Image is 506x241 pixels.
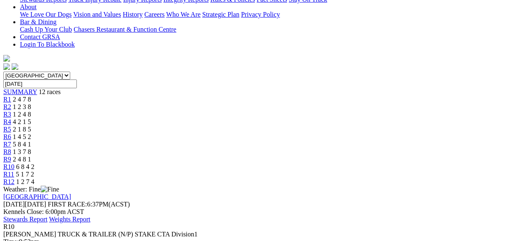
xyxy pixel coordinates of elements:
[3,55,10,62] img: logo-grsa-white.png
[13,118,31,125] span: 4 2 1 5
[41,186,59,193] img: Fine
[39,88,61,95] span: 12 races
[3,80,77,88] input: Select date
[16,163,34,170] span: 6 8 4 2
[48,201,130,208] span: 6:37PM(ACST)
[74,26,176,33] a: Chasers Restaurant & Function Centre
[3,111,11,118] a: R3
[3,103,11,110] a: R2
[13,111,31,118] span: 1 2 4 8
[12,63,18,70] img: twitter.svg
[13,103,31,110] span: 1 2 3 8
[13,141,31,148] span: 5 8 4 1
[3,141,11,148] a: R7
[16,171,34,178] span: 5 1 7 2
[144,11,165,18] a: Careers
[3,208,498,216] div: Kennels Close: 6:00pm ACST
[3,63,10,70] img: facebook.svg
[3,163,15,170] a: R10
[3,156,11,163] a: R9
[20,11,498,18] div: About
[3,118,11,125] a: R4
[13,133,31,140] span: 1 4 5 2
[3,201,46,208] span: [DATE]
[20,3,37,10] a: About
[3,231,498,238] div: [PERSON_NAME] TRUCK & TRAILER (N/P) STAKE CTA Division1
[202,11,239,18] a: Strategic Plan
[123,11,142,18] a: History
[20,26,498,33] div: Bar & Dining
[13,148,31,155] span: 1 3 7 8
[20,26,72,33] a: Cash Up Your Club
[3,126,11,133] a: R5
[3,216,47,223] a: Stewards Report
[3,96,11,103] a: R1
[3,133,11,140] a: R6
[20,41,75,48] a: Login To Blackbook
[16,178,34,185] span: 1 2 7 4
[241,11,280,18] a: Privacy Policy
[20,18,56,25] a: Bar & Dining
[73,11,121,18] a: Vision and Values
[3,148,11,155] a: R8
[13,126,31,133] span: 2 1 8 5
[13,96,31,103] span: 2 4 7 8
[3,171,14,178] a: R11
[3,193,71,200] a: [GEOGRAPHIC_DATA]
[20,33,60,40] a: Contact GRSA
[3,201,25,208] span: [DATE]
[3,178,15,185] a: R12
[3,88,37,95] a: SUMMARY
[49,216,91,223] a: Weights Report
[3,186,59,193] span: Weather: Fine
[3,223,15,230] span: R10
[48,201,87,208] span: FIRST RACE:
[13,156,31,163] span: 2 4 8 1
[166,11,201,18] a: Who We Are
[20,11,71,18] a: We Love Our Dogs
